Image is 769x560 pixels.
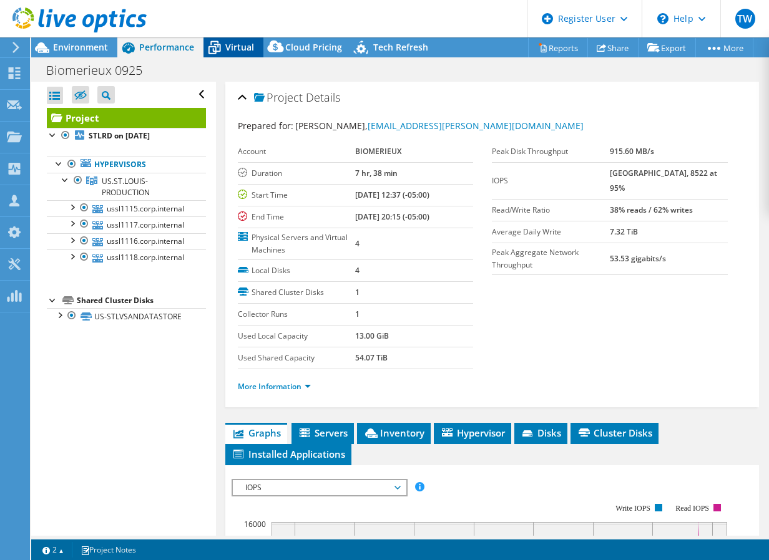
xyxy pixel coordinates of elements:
svg: \n [657,13,669,24]
span: Tech Refresh [373,41,428,53]
span: US.ST.LOUIS-PRODUCTION [102,176,150,198]
b: [GEOGRAPHIC_DATA], 8522 at 95% [610,168,717,193]
span: TW [735,9,755,29]
label: Physical Servers and Virtual Machines [238,231,356,256]
a: More [695,38,753,57]
a: More Information [238,381,311,392]
label: Used Local Capacity [238,330,356,342]
span: Servers [298,427,348,439]
span: Inventory [363,427,424,439]
label: Read/Write Ratio [492,204,610,216]
b: 38% reads / 62% writes [610,205,693,215]
label: Peak Disk Throughput [492,145,610,158]
span: Environment [53,41,108,53]
label: Start Time [238,189,356,201]
b: 7.32 TiB [610,226,638,237]
label: Duration [238,167,356,180]
a: Export [638,38,696,57]
label: End Time [238,211,356,223]
a: US-STLVSANDATASTORE [47,308,206,324]
a: ussl1117.corp.internal [47,216,206,233]
label: Prepared for: [238,120,293,132]
a: Project Notes [72,542,145,558]
b: [DATE] 12:37 (-05:00) [355,190,429,200]
a: US.ST.LOUIS-PRODUCTION [47,173,206,200]
div: Shared Cluster Disks [77,293,206,308]
h1: Biomerieux 0925 [41,64,162,77]
b: [DATE] 20:15 (-05:00) [355,211,429,222]
label: Average Daily Write [492,226,610,238]
a: 2 [34,542,72,558]
span: Virtual [225,41,254,53]
b: 1 [355,309,360,319]
label: Peak Aggregate Network Throughput [492,246,610,271]
span: Graphs [232,427,281,439]
b: 4 [355,238,360,249]
span: Details [306,90,340,105]
span: Project [254,92,303,104]
label: IOPS [492,175,610,187]
b: 13.00 GiB [355,331,389,341]
label: Shared Cluster Disks [238,286,356,299]
span: Performance [139,41,194,53]
b: 915.60 MB/s [610,146,654,157]
span: Hypervisor [440,427,505,439]
b: BIOMERIEUX [355,146,401,157]
span: Disks [521,427,561,439]
b: 4 [355,265,360,276]
b: STLRD on [DATE] [89,130,150,141]
text: Write IOPS [615,504,650,513]
span: Installed Applications [232,448,345,460]
b: 53.53 gigabits/s [610,253,666,264]
a: Hypervisors [47,157,206,173]
label: Collector Runs [238,308,356,321]
a: ussl1118.corp.internal [47,249,206,266]
label: Local Disks [238,264,356,277]
label: Used Shared Capacity [238,352,356,364]
a: Reports [528,38,588,57]
b: 54.07 TiB [355,352,388,363]
b: 7 hr, 38 min [355,168,398,178]
a: Project [47,108,206,128]
text: 16000 [244,519,266,529]
a: Share [587,38,639,57]
a: ussl1116.corp.internal [47,233,206,249]
a: [EMAIL_ADDRESS][PERSON_NAME][DOMAIN_NAME] [368,120,584,132]
b: 1 [355,287,360,297]
a: STLRD on [DATE] [47,128,206,144]
text: Read IOPS [675,504,709,513]
span: [PERSON_NAME], [295,120,584,132]
span: Cluster Disks [577,427,652,439]
a: ussl1115.corp.internal [47,200,206,216]
label: Account [238,145,356,158]
span: IOPS [239,480,399,495]
span: Cloud Pricing [285,41,342,53]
